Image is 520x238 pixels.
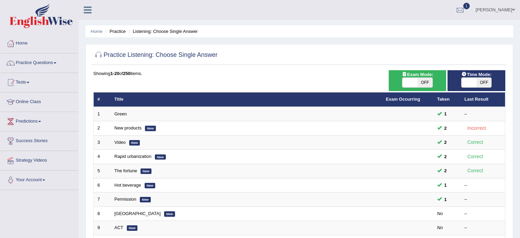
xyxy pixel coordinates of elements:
em: New [127,225,138,231]
a: Strategy Videos [0,151,78,168]
div: Incorrect [465,124,489,132]
div: – [465,211,502,217]
a: Home [91,29,103,34]
span: You can still take this question [442,196,450,203]
td: 1 [94,107,111,121]
em: No [437,225,443,230]
a: Rapid urbanization [115,154,151,159]
a: Home [0,34,78,51]
span: Time Mode: [459,71,494,78]
th: Taken [434,92,461,107]
div: Correct [465,167,486,175]
td: 2 [94,121,111,136]
a: [GEOGRAPHIC_DATA] [115,211,161,216]
em: New [129,140,140,146]
a: Hot beverage [115,183,141,188]
th: Last Result [461,92,505,107]
em: New [145,183,156,188]
h2: Practice Listening: Choose Single Answer [93,50,217,60]
span: You can still take this question [442,139,450,146]
a: Online Class [0,92,78,110]
td: 9 [94,221,111,235]
a: New products [115,125,142,130]
em: New [164,211,175,217]
a: Exam Occurring [386,97,420,102]
th: Title [111,92,382,107]
td: 4 [94,150,111,164]
b: 1-20 [110,71,119,76]
a: Predictions [0,112,78,129]
em: No [437,211,443,216]
a: Practice Questions [0,53,78,71]
span: You can still take this question [442,153,450,160]
a: Your Account [0,171,78,188]
td: 7 [94,192,111,207]
div: Show exams occurring in exams [389,70,446,91]
th: # [94,92,111,107]
span: Exam Mode: [399,71,436,78]
span: OFF [477,78,492,87]
em: New [141,168,151,174]
a: Permission [115,197,136,202]
span: OFF [417,78,432,87]
span: You can still take this question [442,110,450,117]
span: You can still take this question [442,181,450,189]
em: New [140,197,151,202]
td: 3 [94,135,111,150]
td: 8 [94,206,111,221]
td: 5 [94,164,111,178]
em: New [155,154,166,160]
li: Listening: Choose Single Answer [127,28,198,35]
em: New [145,126,156,131]
div: – [465,182,502,189]
div: Correct [465,138,486,146]
td: 6 [94,178,111,192]
a: Tests [0,73,78,90]
a: The fortune [115,168,137,173]
div: – [465,225,502,231]
a: Green [115,111,127,116]
b: 250 [123,71,131,76]
span: You can still take this question [442,125,450,132]
a: Video [115,140,126,145]
span: 1 [463,3,470,9]
div: – [465,111,502,117]
div: Correct [465,153,486,161]
div: Showing of items. [93,70,505,77]
span: You can still take this question [442,167,450,174]
li: Practice [104,28,125,35]
a: ACT [115,225,123,230]
a: Success Stories [0,131,78,149]
div: – [465,196,502,203]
